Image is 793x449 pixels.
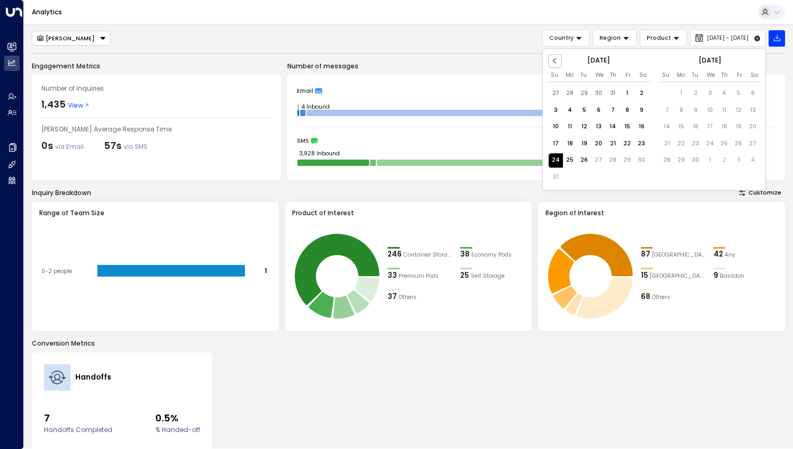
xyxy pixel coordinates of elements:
tspan: 0-2 people [41,267,72,275]
span: London [652,251,706,259]
div: 15Northampton [641,270,706,281]
span: Others [652,293,670,302]
button: [PERSON_NAME] [32,31,111,46]
div: Not available Wednesday, September 3rd, 2025 [703,86,717,101]
div: Choose Thursday, August 14th, 2025 [606,120,620,134]
div: 87 [641,249,650,260]
div: Not available Monday, September 8th, 2025 [674,103,689,118]
span: Economy Pods [471,251,512,259]
div: Choose Saturday, August 23rd, 2025 [635,137,649,151]
div: SMS [297,137,776,145]
tspan: 1 [265,267,267,276]
div: Not available Wednesday, August 27th, 2025 [592,153,606,168]
div: Choose Monday, August 4th, 2025 [563,103,577,118]
div: Not available Monday, September 22nd, 2025 [674,137,689,151]
div: Choose Friday, August 8th, 2025 [620,103,635,118]
div: Not available Sunday, September 21st, 2025 [660,137,674,151]
div: Number of Inquiries [41,84,271,93]
div: Not available Friday, September 19th, 2025 [732,120,746,134]
span: Basildon [720,272,744,280]
div: 1,435 [41,97,66,111]
span: Northampton [650,272,706,280]
div: Not available Saturday, September 13th, 2025 [746,103,760,118]
div: Sunday [662,72,669,79]
div: Not available Saturday, August 30th, 2025 [635,153,649,168]
h4: Handoffs [75,372,111,383]
span: via SMS [124,142,147,151]
div: Tuesday [692,72,699,79]
div: Not available Thursday, August 28th, 2025 [606,153,620,168]
div: 37 [387,292,397,302]
p: Number of messages [287,61,785,71]
button: [DATE] - [DATE] [690,30,765,47]
div: Not available Tuesday, September 16th, 2025 [689,120,703,134]
div: Not available Monday, September 29th, 2025 [674,153,689,168]
div: Wednesday [595,72,602,79]
div: 25 [460,270,469,281]
div: Friday [736,72,743,79]
div: [PERSON_NAME] [37,34,95,42]
div: Choose Sunday, August 3rd, 2025 [549,103,563,118]
div: 9Basildon [713,270,778,281]
div: Not available Friday, September 5th, 2025 [732,86,746,101]
span: Premium Pods [399,272,439,280]
div: Not available Monday, September 1st, 2025 [674,86,689,101]
div: Not available Thursday, September 25th, 2025 [717,137,732,151]
div: Choose Thursday, July 31st, 2025 [606,86,620,101]
div: Monday [566,72,572,79]
div: Choose Sunday, August 10th, 2025 [549,120,563,134]
div: Not available Tuesday, September 2nd, 2025 [689,86,703,101]
div: 33Premium Pods [387,270,452,281]
div: Not available Thursday, September 4th, 2025 [717,86,732,101]
button: Country [542,30,589,47]
div: Not available Wednesday, September 10th, 2025 [703,103,717,118]
label: Handoffs Completed [44,425,112,435]
div: Not available Sunday, August 31st, 2025 [549,170,563,184]
div: [DATE] [547,56,650,65]
div: 38 [460,249,470,260]
div: 37Others [387,292,452,302]
h3: Region of Interest [545,208,778,218]
button: Previous Month [548,54,562,68]
div: Choose Wednesday, August 13th, 2025 [592,120,606,134]
div: Choose Tuesday, August 12th, 2025 [577,120,592,134]
div: 15 [641,270,648,281]
div: Not available Friday, October 3rd, 2025 [732,153,746,168]
h3: Range of Team Size [39,208,272,218]
div: [PERSON_NAME] Average Response Time [41,125,271,134]
div: 246Container Storage [387,249,452,260]
button: Region [593,30,637,47]
div: Choose Thursday, August 21st, 2025 [606,137,620,151]
div: Not available Saturday, October 4th, 2025 [746,153,760,168]
div: Choose Tuesday, August 5th, 2025 [577,103,592,118]
span: Product [647,33,671,43]
div: 42Any [713,249,778,260]
div: Thursday [721,72,728,79]
div: Not available Friday, September 26th, 2025 [732,137,746,151]
div: Choose Monday, August 25th, 2025 [563,153,577,168]
span: View [68,101,90,110]
p: Conversion Metrics [32,339,785,348]
div: 0s [41,138,84,153]
div: Choose Tuesday, July 29th, 2025 [577,86,592,101]
div: Choose Tuesday, August 19th, 2025 [577,137,592,151]
label: % Handed-off [155,425,200,435]
div: Choose Friday, August 1st, 2025 [620,86,635,101]
div: Inquiry Breakdown [32,188,91,198]
div: Choose Monday, July 28th, 2025 [563,86,577,101]
div: Saturday [751,72,757,79]
div: Choose Thursday, August 7th, 2025 [606,103,620,118]
span: Region [600,33,621,43]
div: Not available Sunday, September 28th, 2025 [660,153,674,168]
button: Product [640,30,687,47]
div: Choose Saturday, August 9th, 2025 [635,103,649,118]
div: Not available Tuesday, September 9th, 2025 [689,103,703,118]
div: Sunday [551,72,558,79]
div: Not available Monday, September 15th, 2025 [674,120,689,134]
div: Choose Monday, August 18th, 2025 [563,137,577,151]
button: Customize [735,188,786,199]
tspan: 3,928 Inbound [299,149,340,157]
div: Not available Wednesday, September 24th, 2025 [703,137,717,151]
span: Others [399,293,417,302]
a: Analytics [32,7,62,16]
